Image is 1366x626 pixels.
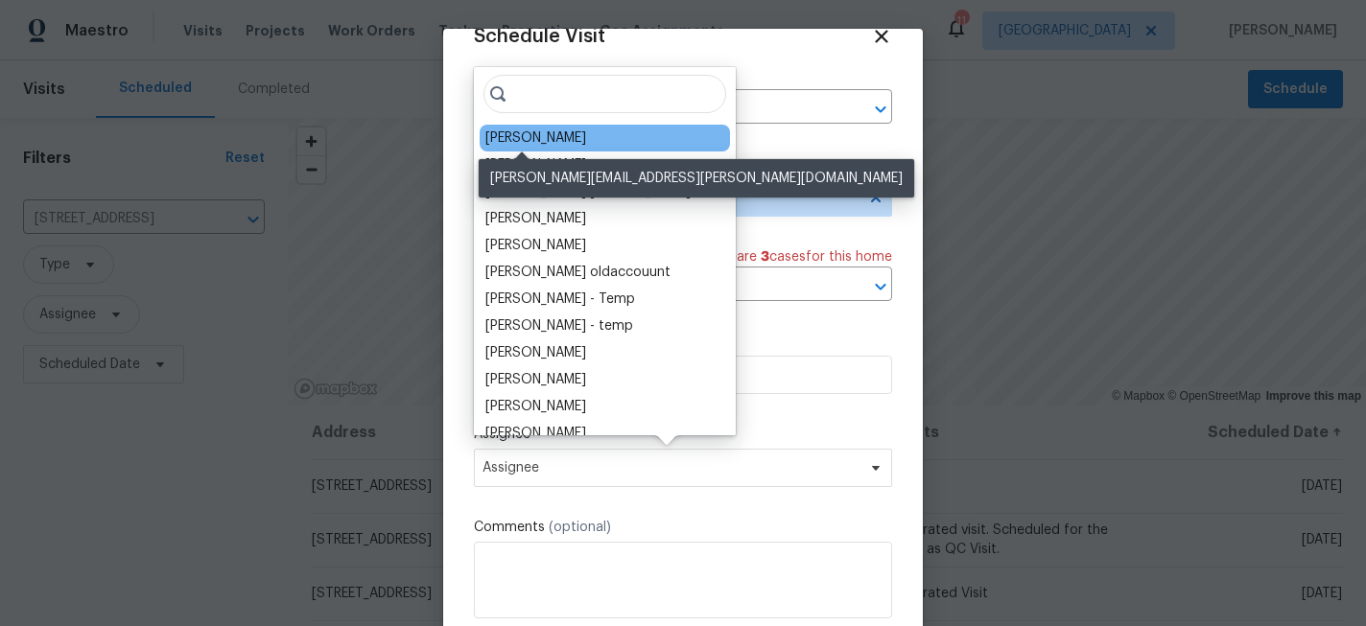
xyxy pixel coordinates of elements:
span: Schedule Visit [474,27,605,46]
button: Open [867,273,894,300]
div: [PERSON_NAME][EMAIL_ADDRESS][PERSON_NAME][DOMAIN_NAME] [479,159,914,197]
div: [PERSON_NAME] [485,209,586,228]
div: [PERSON_NAME] [485,155,586,174]
div: [PERSON_NAME] - Temp [485,290,635,309]
div: [PERSON_NAME] [485,128,586,148]
div: [PERSON_NAME] [485,343,586,362]
div: [PERSON_NAME] oldaccouunt [485,263,671,282]
span: Close [871,26,892,47]
span: There are case s for this home [700,247,892,267]
div: [PERSON_NAME] - temp [485,316,633,336]
div: [PERSON_NAME] [485,236,586,255]
div: [PERSON_NAME] [485,370,586,389]
div: [PERSON_NAME] [485,424,586,443]
div: [PERSON_NAME] [485,397,586,416]
label: Comments [474,518,892,537]
button: Open [867,96,894,123]
span: Assignee [483,460,859,475]
span: (optional) [549,521,611,534]
span: 3 [761,250,769,264]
